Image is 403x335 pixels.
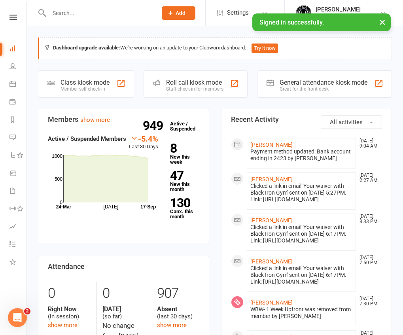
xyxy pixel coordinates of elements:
button: × [375,13,390,30]
div: WBW- 1 Week Upfront was removed from member by [PERSON_NAME] [250,306,353,320]
strong: 8 [170,142,196,154]
a: [PERSON_NAME] [250,142,293,148]
a: [PERSON_NAME] [250,299,293,306]
div: 0 [48,282,90,305]
h3: Members [48,115,199,123]
span: Add [176,10,185,16]
input: Search... [47,8,151,19]
a: [PERSON_NAME] [250,258,293,265]
div: Payment method updated: Bank account ending in 2423 by [PERSON_NAME] [250,148,353,162]
time: [DATE] 7:30 PM [356,296,382,307]
span: Settings [227,4,249,22]
button: All activities [321,115,382,129]
div: 0 [102,282,144,305]
div: (last 30 days) [157,305,199,320]
a: show more [48,322,78,329]
strong: 47 [170,170,196,182]
button: Try it now [252,44,278,53]
div: Great for the front desk [280,86,367,92]
span: All activities [330,119,363,126]
strong: [DATE] [102,305,144,313]
div: We're working on an update to your Clubworx dashboard. [38,37,392,59]
a: Calendar [9,76,27,94]
iframe: Intercom live chat [8,308,27,327]
a: Dashboard [9,40,27,58]
a: 130Canx. this month [170,197,199,219]
strong: 949 [143,120,166,132]
div: Last 30 Days [129,134,158,151]
a: Reports [9,112,27,129]
span: Signed in successfully. [259,19,324,26]
a: 47New this month [170,170,199,192]
a: show more [80,116,110,123]
time: [DATE] 2:27 AM [356,173,382,183]
a: People [9,58,27,76]
h3: Attendance [48,263,199,271]
div: Black Iron Gym [316,13,361,20]
h3: Recent Activity [231,115,382,123]
div: Staff check-in for members [166,86,223,92]
a: [PERSON_NAME] [250,217,293,223]
div: (so far) [102,305,144,320]
time: [DATE] 7:50 PM [356,255,382,265]
time: [DATE] 9:04 AM [356,138,382,149]
button: Add [162,6,195,20]
div: Roll call kiosk mode [166,79,223,86]
a: 8New this week [170,142,199,165]
div: Clicked a link in email 'Your waiver with Black Iron Gym' sent on [DATE] 5:27PM. Link: [URL][DOMA... [250,183,353,203]
a: Payments [9,94,27,112]
div: Member self check-in [61,86,110,92]
div: 907 [157,282,199,305]
div: Clicked a link in email 'Your waiver with Black Iron Gym' sent on [DATE] 6:17PM. Link: [URL][DOMA... [250,265,353,285]
a: show more [157,322,187,329]
a: 949Active / Suspended [166,115,201,137]
div: -5.4% [129,134,158,143]
strong: Absent [157,305,199,313]
strong: 130 [170,197,196,209]
a: [PERSON_NAME] [250,176,293,182]
span: 2 [24,308,30,314]
div: (in session) [48,305,90,320]
div: General attendance kiosk mode [280,79,367,86]
a: Product Sales [9,165,27,183]
strong: Dashboard upgrade available: [53,45,120,51]
a: Assessments [9,218,27,236]
div: Clicked a link in email 'Your waiver with Black Iron Gym' sent on [DATE] 6:17PM. Link: [URL][DOMA... [250,224,353,244]
strong: Right Now [48,305,90,313]
div: [PERSON_NAME] [316,6,361,13]
div: Class kiosk mode [61,79,110,86]
time: [DATE] 8:33 PM [356,214,382,224]
img: thumb_image1623296242.png [296,5,312,21]
a: What's New [9,254,27,272]
strong: Active / Suspended Members [48,135,126,142]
